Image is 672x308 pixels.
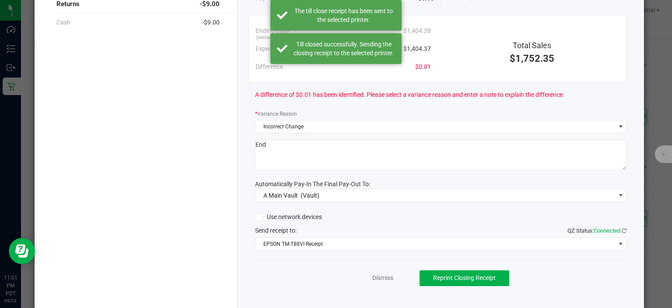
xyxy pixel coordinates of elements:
[403,26,431,35] span: $1,404.38
[9,238,35,264] iframe: Resource center
[255,26,290,35] span: Ending Cash
[567,227,626,234] span: QZ Status:
[292,7,395,24] div: The till close receipt has been sent to the selected printer.
[56,18,70,27] span: Cash
[263,192,298,199] span: A Main Vault
[255,90,564,99] span: A difference of $0.01 has been identified. Please select a variance reason and enter a note to ex...
[255,110,297,118] label: Variance Reason
[255,238,615,250] span: EPSON TM-T88VI Receipt
[256,34,290,42] span: (including float)
[292,40,395,57] div: Till closed successfully. Sending the closing receipt to the selected printer.
[255,181,370,188] span: Automatically Pay-In The Final Pay-Out To:
[255,120,615,133] span: Incorrect Change
[301,192,319,199] span: (Vault)
[510,53,554,64] span: $1,752.35
[255,227,297,234] span: Send receipt to:
[255,212,322,222] label: Use network devices
[594,227,620,234] span: Connected
[403,44,431,53] span: $1,404.37
[255,44,296,53] span: Expected Cash
[372,273,393,283] a: Dismiss
[433,274,496,281] span: Reprint Closing Receipt
[255,62,283,71] span: Difference
[420,270,509,286] button: Reprint Closing Receipt
[513,41,551,50] span: Total Sales
[202,18,220,27] span: -$9.00
[415,62,431,71] span: $0.01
